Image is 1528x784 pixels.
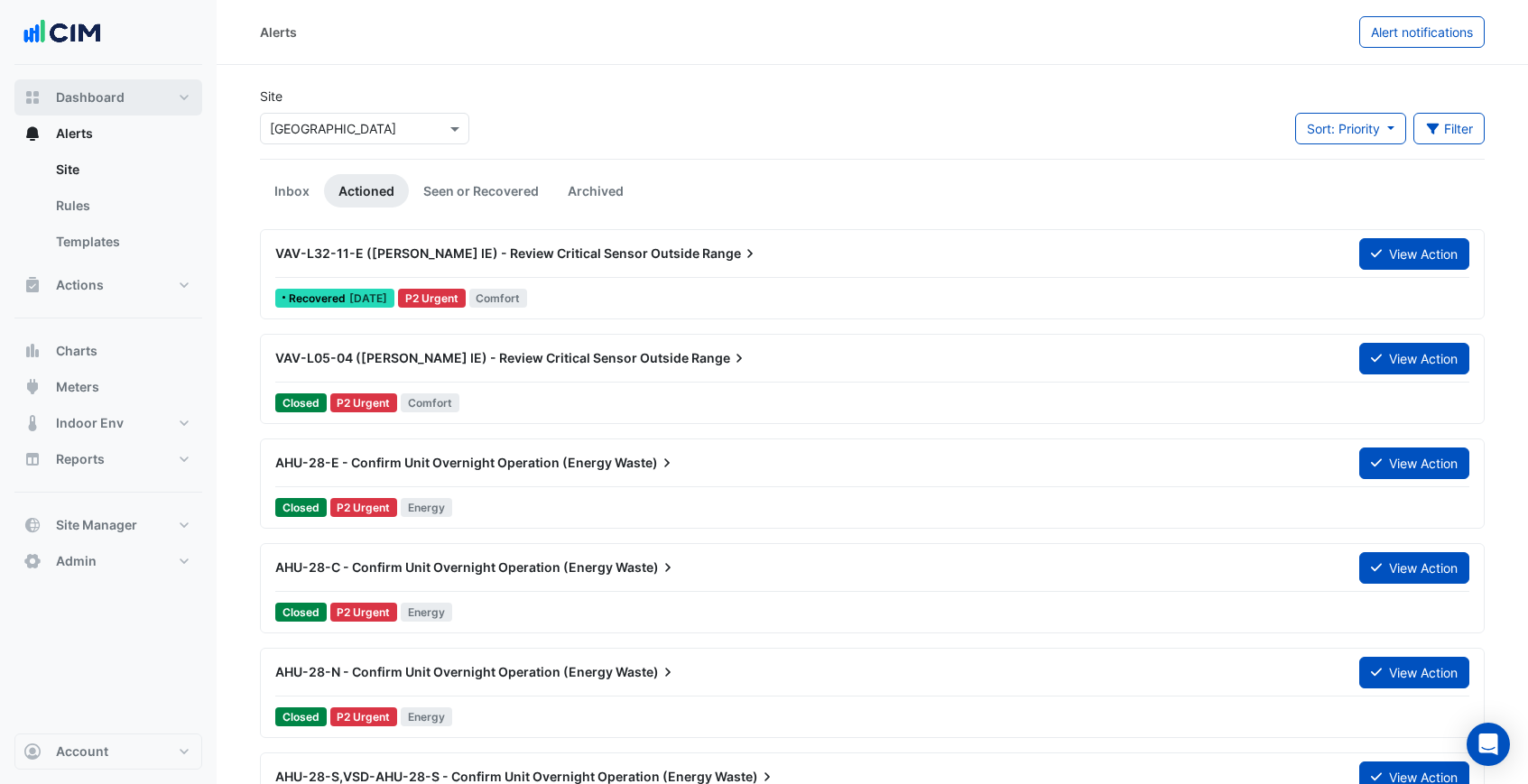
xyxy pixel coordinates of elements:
span: Sort: Priority [1307,121,1380,136]
span: Waste) [616,558,677,576]
button: Meters [14,369,202,405]
span: Comfort [401,393,459,412]
span: Range [691,349,748,367]
span: Comfort [469,289,528,308]
app-icon: Charts [23,342,42,360]
span: Charts [56,342,97,360]
span: Indoor Env [56,414,124,432]
app-icon: Indoor Env [23,414,42,432]
span: Energy [401,707,452,726]
button: Indoor Env [14,405,202,441]
button: View Action [1359,343,1469,374]
div: P2 Urgent [330,498,398,517]
span: Closed [275,498,327,517]
span: Closed [275,603,327,622]
button: Dashboard [14,79,202,115]
app-icon: Meters [23,378,42,396]
span: Energy [401,603,452,622]
span: Actions [56,276,104,294]
div: P2 Urgent [330,393,398,412]
button: View Action [1359,657,1469,688]
span: Alert notifications [1371,24,1473,40]
button: Sort: Priority [1295,113,1406,144]
button: Alert notifications [1359,16,1485,48]
span: Account [56,742,108,761]
img: Company Logo [22,14,103,51]
span: Dashboard [56,88,125,106]
app-icon: Alerts [23,125,42,143]
button: View Action [1359,447,1469,479]
label: Site [260,87,282,106]
span: AHU-28-C - Confirm Unit Overnight Operation (Energy [275,559,613,575]
app-icon: Reports [23,450,42,468]
button: Admin [14,543,202,579]
span: Waste) [615,454,676,472]
div: P2 Urgent [330,707,398,726]
button: Actions [14,267,202,303]
span: Closed [275,707,327,726]
div: Open Intercom Messenger [1467,723,1510,766]
div: Alerts [260,23,297,42]
a: Rules [42,188,202,224]
a: Site [42,152,202,188]
span: VAV-L05-04 ([PERSON_NAME] IE) - Review Critical Sensor Outside [275,350,689,365]
a: Seen or Recovered [409,174,553,208]
a: Templates [42,224,202,260]
button: Site Manager [14,507,202,543]
button: View Action [1359,552,1469,584]
span: Range [702,244,759,263]
span: Waste) [616,663,677,681]
a: Inbox [260,174,324,208]
button: View Action [1359,238,1469,270]
span: Admin [56,552,97,570]
button: Alerts [14,115,202,152]
span: Recovered [289,293,349,304]
app-icon: Admin [23,552,42,570]
app-icon: Dashboard [23,88,42,106]
button: Charts [14,333,202,369]
span: Wed 16-Jul-2025 09:02 AEST [349,291,387,305]
app-icon: Site Manager [23,516,42,534]
button: Reports [14,441,202,477]
a: Actioned [324,174,409,208]
span: AHU-28-N - Confirm Unit Overnight Operation (Energy [275,664,613,679]
div: Alerts [14,152,202,267]
button: Filter [1413,113,1486,144]
span: Closed [275,393,327,412]
app-icon: Actions [23,276,42,294]
span: AHU-28-S,VSD-AHU-28-S - Confirm Unit Overnight Operation (Energy [275,769,712,784]
span: VAV-L32-11-E ([PERSON_NAME] IE) - Review Critical Sensor Outside [275,245,699,261]
a: Archived [553,174,638,208]
span: AHU-28-E - Confirm Unit Overnight Operation (Energy [275,455,612,470]
div: P2 Urgent [398,289,466,308]
span: Reports [56,450,105,468]
span: Energy [401,498,452,517]
span: Alerts [56,125,93,143]
button: Account [14,733,202,770]
span: Site Manager [56,516,137,534]
span: Meters [56,378,99,396]
div: P2 Urgent [330,603,398,622]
